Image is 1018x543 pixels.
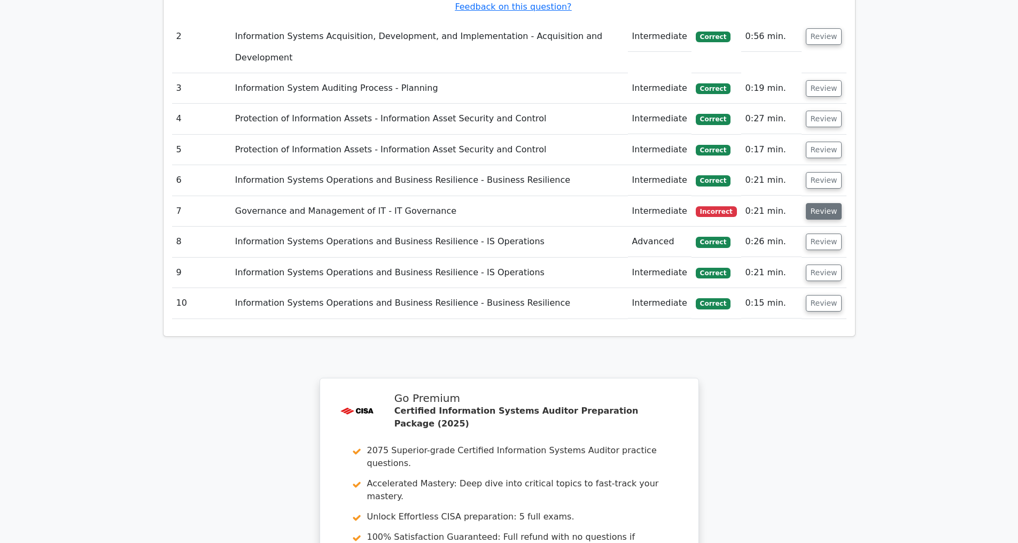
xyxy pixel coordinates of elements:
td: 0:17 min. [741,135,802,165]
span: Correct [696,175,731,186]
button: Review [806,142,842,158]
span: Incorrect [696,206,737,217]
span: Correct [696,298,731,309]
td: Intermediate [628,21,691,52]
td: 10 [172,288,231,319]
td: 0:19 min. [741,73,802,104]
td: 0:21 min. [741,258,802,288]
td: 0:26 min. [741,227,802,257]
a: Feedback on this question? [455,2,571,12]
td: Information Systems Operations and Business Resilience - IS Operations [231,227,628,257]
td: 0:21 min. [741,165,802,196]
span: Correct [696,145,731,156]
button: Review [806,28,842,45]
td: 0:15 min. [741,288,802,319]
td: 4 [172,104,231,134]
button: Review [806,234,842,250]
td: 0:56 min. [741,21,802,52]
td: 8 [172,227,231,257]
td: 7 [172,196,231,227]
td: 5 [172,135,231,165]
td: Intermediate [628,258,691,288]
td: 0:21 min. [741,196,802,227]
td: Information Systems Acquisition, Development, and Implementation - Acquisition and Development [231,21,628,73]
td: 2 [172,21,231,73]
td: 6 [172,165,231,196]
td: Governance and Management of IT - IT Governance [231,196,628,227]
button: Review [806,203,842,220]
td: Information Systems Operations and Business Resilience - Business Resilience [231,165,628,196]
button: Review [806,295,842,312]
button: Review [806,265,842,281]
td: Intermediate [628,104,691,134]
td: Protection of Information Assets - Information Asset Security and Control [231,135,628,165]
span: Correct [696,268,731,278]
td: Information System Auditing Process - Planning [231,73,628,104]
button: Review [806,172,842,189]
span: Correct [696,32,731,42]
td: Information Systems Operations and Business Resilience - Business Resilience [231,288,628,319]
td: Intermediate [628,288,691,319]
td: Intermediate [628,135,691,165]
span: Correct [696,114,731,125]
button: Review [806,111,842,127]
td: Intermediate [628,196,691,227]
td: 3 [172,73,231,104]
td: 0:27 min. [741,104,802,134]
span: Correct [696,83,731,94]
td: Intermediate [628,73,691,104]
span: Correct [696,237,731,247]
button: Review [806,80,842,97]
td: Information Systems Operations and Business Resilience - IS Operations [231,258,628,288]
td: Intermediate [628,165,691,196]
td: Protection of Information Assets - Information Asset Security and Control [231,104,628,134]
td: Advanced [628,227,691,257]
td: 9 [172,258,231,288]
